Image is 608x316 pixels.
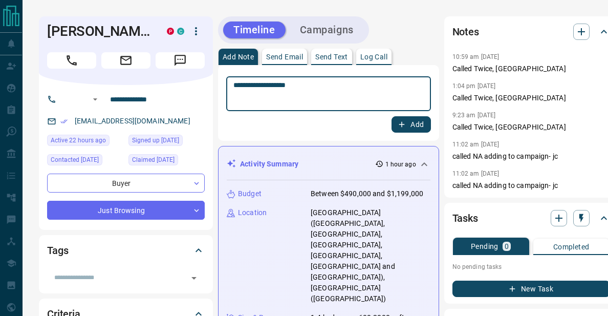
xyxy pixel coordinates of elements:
p: 9:23 am [DATE] [452,112,496,119]
svg: Email Verified [60,118,68,125]
div: Sun Aug 17 2025 [47,135,123,149]
span: Call [47,52,96,69]
span: Active 22 hours ago [51,135,106,145]
button: Add [392,116,430,133]
p: Completed [553,243,590,250]
h2: Tags [47,242,68,259]
div: Tags [47,238,205,263]
button: Campaigns [290,22,364,38]
span: Claimed [DATE] [132,155,175,165]
div: Just Browsing [47,201,205,220]
p: Pending [471,243,498,250]
button: Timeline [223,22,286,38]
p: [GEOGRAPHIC_DATA] ([GEOGRAPHIC_DATA], [GEOGRAPHIC_DATA], [GEOGRAPHIC_DATA], [GEOGRAPHIC_DATA], [G... [311,207,430,304]
a: [EMAIL_ADDRESS][DOMAIN_NAME] [75,117,190,125]
p: 11:02 am [DATE] [452,170,500,177]
span: Email [101,52,150,69]
div: Sun Mar 10 2019 [128,135,205,149]
span: Signed up [DATE] [132,135,179,145]
p: Add Note [223,53,254,60]
p: Activity Summary [240,159,298,170]
p: Send Email [266,53,303,60]
button: Open [89,93,101,106]
span: Message [156,52,205,69]
div: condos.ca [177,28,184,35]
span: Contacted [DATE] [51,155,99,165]
p: Between $490,000 and $1,199,000 [311,188,423,199]
p: 0 [505,243,509,250]
div: Mon May 19 2025 [128,154,205,168]
div: Mon May 19 2025 [47,154,123,168]
p: 11:02 am [DATE] [452,141,500,148]
p: Send Text [315,53,348,60]
div: Activity Summary1 hour ago [227,155,430,174]
h1: [PERSON_NAME] [47,23,151,39]
h2: Notes [452,24,479,40]
p: 1 hour ago [385,160,416,169]
p: 1:04 pm [DATE] [452,82,496,90]
p: 10:59 am [DATE] [452,53,500,60]
button: Open [187,271,201,285]
h2: Tasks [452,210,478,226]
p: Budget [238,188,262,199]
div: Buyer [47,174,205,193]
p: Location [238,207,267,218]
p: Log Call [360,53,387,60]
div: property.ca [167,28,174,35]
